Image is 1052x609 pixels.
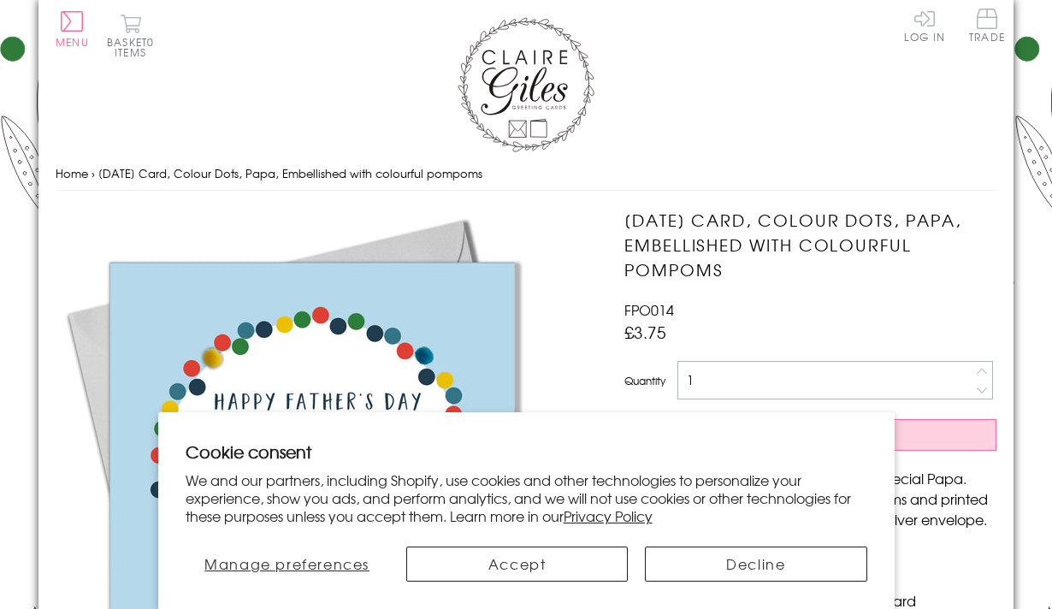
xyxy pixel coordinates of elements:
[624,320,666,344] span: £3.75
[98,165,482,181] span: [DATE] Card, Colour Dots, Papa, Embellished with colourful pompoms
[406,547,628,582] button: Accept
[564,506,653,526] a: Privacy Policy
[904,9,945,42] a: Log In
[92,165,95,181] span: ›
[186,547,389,582] button: Manage preferences
[107,14,154,57] button: Basket0 items
[186,471,867,524] p: We and our partners, including Shopify, use cookies and other technologies to personalize your ex...
[115,34,154,60] span: 0 items
[56,34,89,50] span: Menu
[624,208,996,281] h1: [DATE] Card, Colour Dots, Papa, Embellished with colourful pompoms
[969,9,1005,45] a: Trade
[458,17,594,152] img: Claire Giles Greetings Cards
[969,9,1005,42] span: Trade
[56,11,89,47] button: Menu
[624,299,674,320] span: FPO014
[186,440,867,464] h2: Cookie consent
[56,165,88,181] a: Home
[645,547,866,582] button: Decline
[204,553,369,574] span: Manage preferences
[624,373,665,388] label: Quantity
[56,157,996,192] nav: breadcrumbs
